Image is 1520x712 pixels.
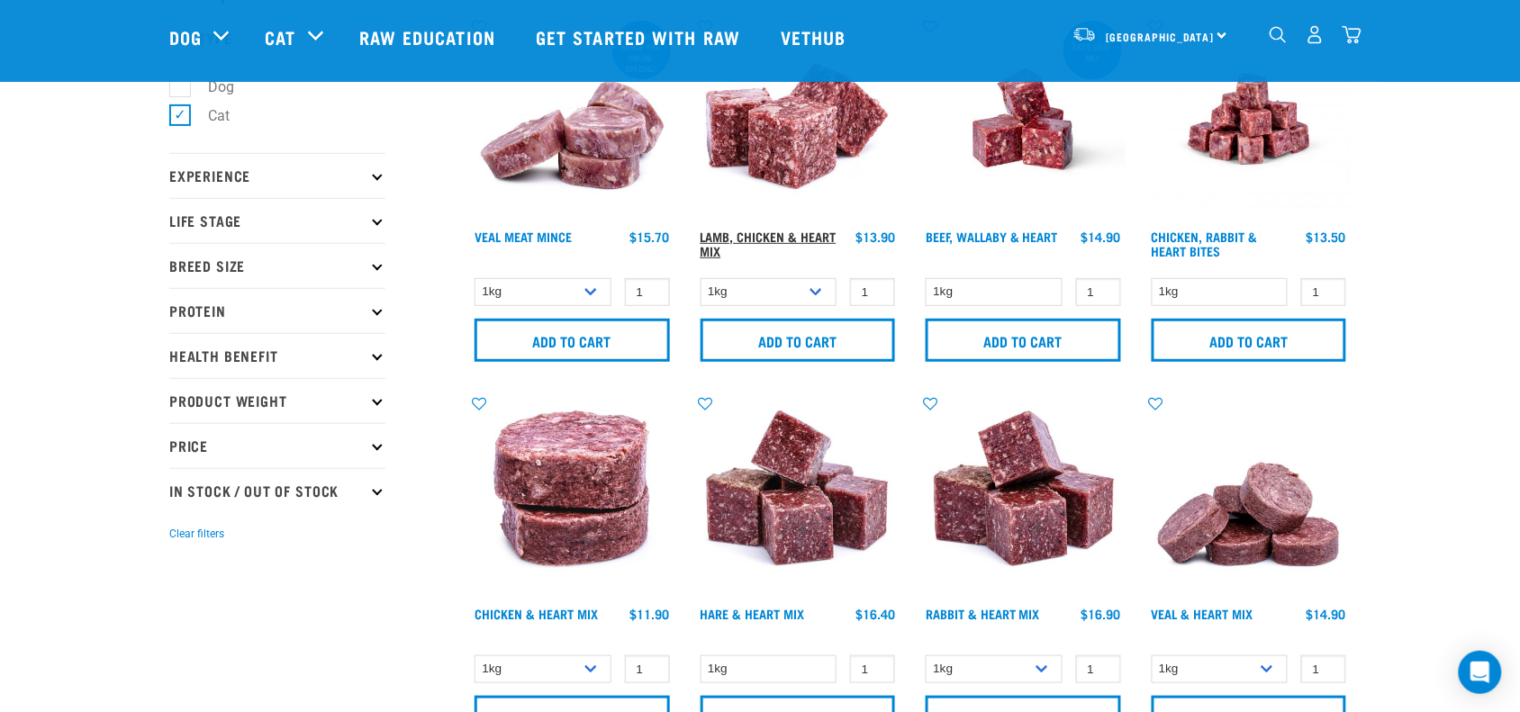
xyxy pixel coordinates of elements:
[701,610,805,617] a: Hare & Heart Mix
[630,230,670,244] div: $15.70
[470,17,674,221] img: 1160 Veal Meat Mince Medallions 01
[1076,655,1121,683] input: 1
[926,319,1121,362] input: Add to cart
[169,288,385,333] p: Protein
[169,153,385,198] p: Experience
[475,233,572,239] a: Veal Meat Mince
[1301,655,1346,683] input: 1
[1081,607,1121,621] div: $16.90
[1147,394,1352,599] img: 1152 Veal Heart Medallions 01
[1076,278,1121,306] input: 1
[169,378,385,423] p: Product Weight
[179,104,237,127] label: Cat
[625,278,670,306] input: 1
[701,319,896,362] input: Add to cart
[265,23,295,50] a: Cat
[169,468,385,513] p: In Stock / Out Of Stock
[1081,230,1121,244] div: $14.90
[475,610,598,617] a: Chicken & Heart Mix
[169,23,202,50] a: Dog
[701,233,837,254] a: Lamb, Chicken & Heart Mix
[1301,278,1346,306] input: 1
[1147,17,1352,221] img: Chicken Rabbit Heart 1609
[1270,26,1287,43] img: home-icon-1@2x.png
[1152,233,1258,254] a: Chicken, Rabbit & Heart Bites
[1152,319,1347,362] input: Add to cart
[179,76,241,98] label: Dog
[926,233,1058,239] a: Beef, Wallaby & Heart
[1459,651,1502,694] div: Open Intercom Messenger
[475,319,670,362] input: Add to cart
[1306,25,1325,44] img: user.png
[169,526,224,542] button: Clear filters
[169,243,385,288] p: Breed Size
[763,1,869,73] a: Vethub
[518,1,763,73] a: Get started with Raw
[169,198,385,243] p: Life Stage
[855,607,895,621] div: $16.40
[1307,607,1346,621] div: $14.90
[850,278,895,306] input: 1
[1307,230,1346,244] div: $13.50
[630,607,670,621] div: $11.90
[625,655,670,683] input: 1
[1152,610,1253,617] a: Veal & Heart Mix
[470,394,674,599] img: Chicken and Heart Medallions
[855,230,895,244] div: $13.90
[1106,33,1215,40] span: [GEOGRAPHIC_DATA]
[921,17,1126,221] img: Raw Essentials 2024 July2572 Beef Wallaby Heart
[341,1,518,73] a: Raw Education
[696,394,900,599] img: Pile Of Cubed Hare Heart For Pets
[1072,26,1097,42] img: van-moving.png
[1343,25,1362,44] img: home-icon@2x.png
[850,655,895,683] input: 1
[169,333,385,378] p: Health Benefit
[926,610,1040,617] a: Rabbit & Heart Mix
[921,394,1126,599] img: 1087 Rabbit Heart Cubes 01
[696,17,900,221] img: 1124 Lamb Chicken Heart Mix 01
[169,423,385,468] p: Price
